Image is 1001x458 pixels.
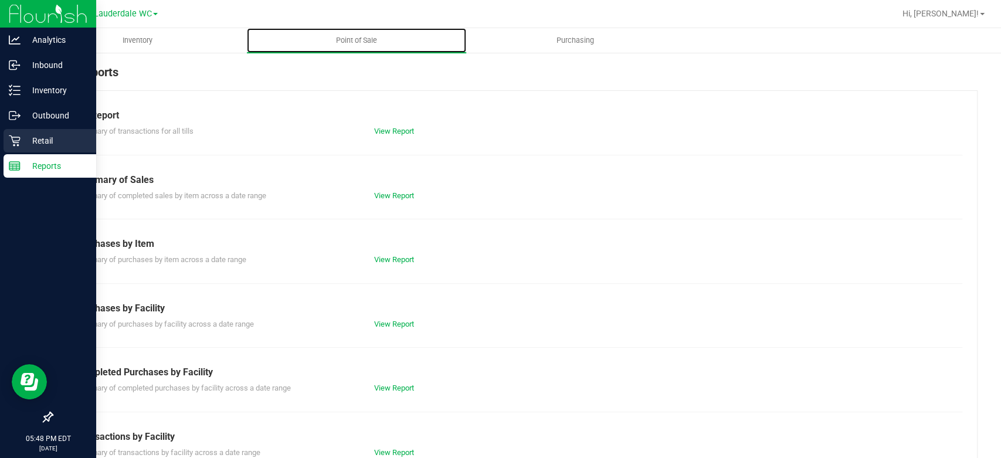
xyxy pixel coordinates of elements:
[76,173,954,187] div: Summary of Sales
[902,9,979,18] span: Hi, [PERSON_NAME]!
[76,191,266,200] span: Summary of completed sales by item across a date range
[9,84,21,96] inline-svg: Inventory
[9,34,21,46] inline-svg: Analytics
[9,160,21,172] inline-svg: Reports
[466,28,685,53] a: Purchasing
[21,83,91,97] p: Inventory
[76,108,954,123] div: Till Report
[5,433,91,444] p: 05:48 PM EDT
[374,320,414,328] a: View Report
[541,35,610,46] span: Purchasing
[82,9,152,19] span: Ft. Lauderdale WC
[76,430,954,444] div: Transactions by Facility
[374,191,414,200] a: View Report
[76,301,954,315] div: Purchases by Facility
[76,320,254,328] span: Summary of purchases by facility across a date range
[21,58,91,72] p: Inbound
[76,365,954,379] div: Completed Purchases by Facility
[21,134,91,148] p: Retail
[9,110,21,121] inline-svg: Outbound
[374,448,414,457] a: View Report
[28,28,247,53] a: Inventory
[374,384,414,392] a: View Report
[12,364,47,399] iframe: Resource center
[76,255,246,264] span: Summary of purchases by item across a date range
[107,35,168,46] span: Inventory
[9,59,21,71] inline-svg: Inbound
[320,35,393,46] span: Point of Sale
[247,28,466,53] a: Point of Sale
[9,135,21,147] inline-svg: Retail
[374,127,414,135] a: View Report
[76,127,194,135] span: Summary of transactions for all tills
[76,448,260,457] span: Summary of transactions by facility across a date range
[5,444,91,453] p: [DATE]
[52,63,978,90] div: POS Reports
[76,384,291,392] span: Summary of completed purchases by facility across a date range
[374,255,414,264] a: View Report
[76,237,954,251] div: Purchases by Item
[21,108,91,123] p: Outbound
[21,159,91,173] p: Reports
[21,33,91,47] p: Analytics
